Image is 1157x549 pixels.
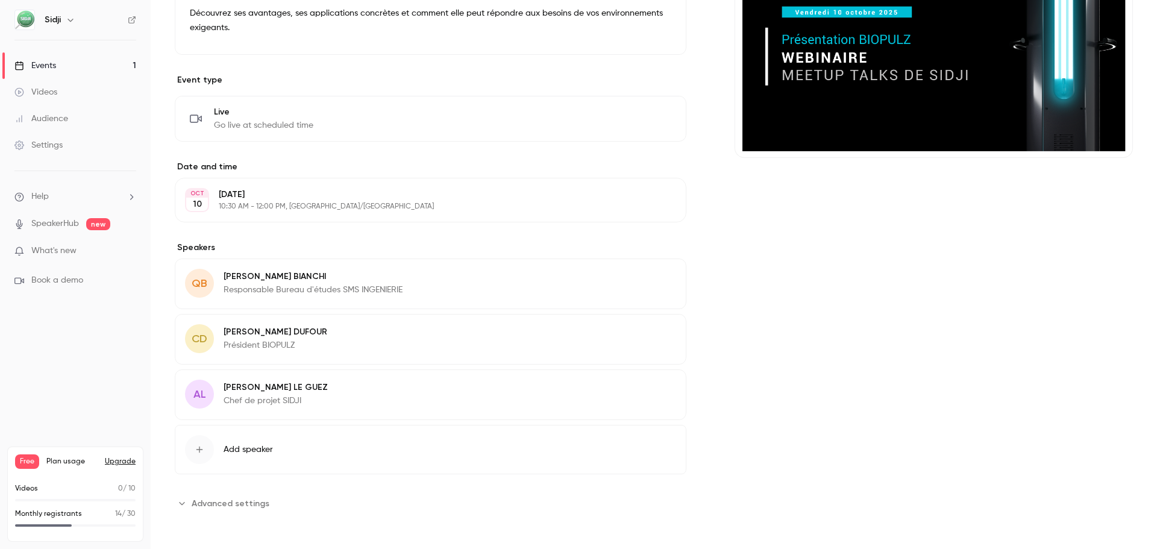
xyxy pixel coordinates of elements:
[192,497,269,510] span: Advanced settings
[115,509,136,519] p: / 30
[175,494,686,513] section: Advanced settings
[175,74,686,86] p: Event type
[86,218,110,230] span: new
[31,218,79,230] a: SpeakerHub
[219,189,622,201] p: [DATE]
[15,483,38,494] p: Videos
[14,60,56,72] div: Events
[224,271,403,283] p: [PERSON_NAME] BIANCHI
[192,331,207,347] span: CD
[224,339,327,351] p: Président BIOPULZ
[175,259,686,309] div: QB[PERSON_NAME] BIANCHIResponsable Bureau d'études SMS INGENIERIE
[105,457,136,466] button: Upgrade
[45,14,61,26] h6: Sidji
[192,275,207,292] span: QB
[224,284,403,296] p: Responsable Bureau d'études SMS INGENIERIE
[190,6,671,35] p: Découvrez ses avantages, ses applications concrètes et comment elle peut répondre aux besoins de ...
[214,106,313,118] span: Live
[14,139,63,151] div: Settings
[175,242,686,254] label: Speakers
[115,510,122,518] span: 14
[193,198,202,210] p: 10
[175,494,277,513] button: Advanced settings
[31,274,83,287] span: Book a demo
[15,454,39,469] span: Free
[224,444,273,456] span: Add speaker
[14,190,136,203] li: help-dropdown-opener
[214,119,313,131] span: Go live at scheduled time
[15,10,34,30] img: Sidji
[118,485,123,492] span: 0
[31,245,77,257] span: What's new
[118,483,136,494] p: / 10
[175,161,686,173] label: Date and time
[46,457,98,466] span: Plan usage
[15,509,82,519] p: Monthly registrants
[193,386,206,403] span: AL
[224,326,327,338] p: [PERSON_NAME] DUFOUR
[219,202,622,212] p: 10:30 AM - 12:00 PM, [GEOGRAPHIC_DATA]/[GEOGRAPHIC_DATA]
[175,369,686,420] div: AL[PERSON_NAME] LE GUEZChef de projet SIDJI
[224,395,328,407] p: Chef de projet SIDJI
[14,113,68,125] div: Audience
[224,381,328,394] p: [PERSON_NAME] LE GUEZ
[186,189,208,198] div: OCT
[31,190,49,203] span: Help
[175,314,686,365] div: CD[PERSON_NAME] DUFOURPrésident BIOPULZ
[14,86,57,98] div: Videos
[175,425,686,474] button: Add speaker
